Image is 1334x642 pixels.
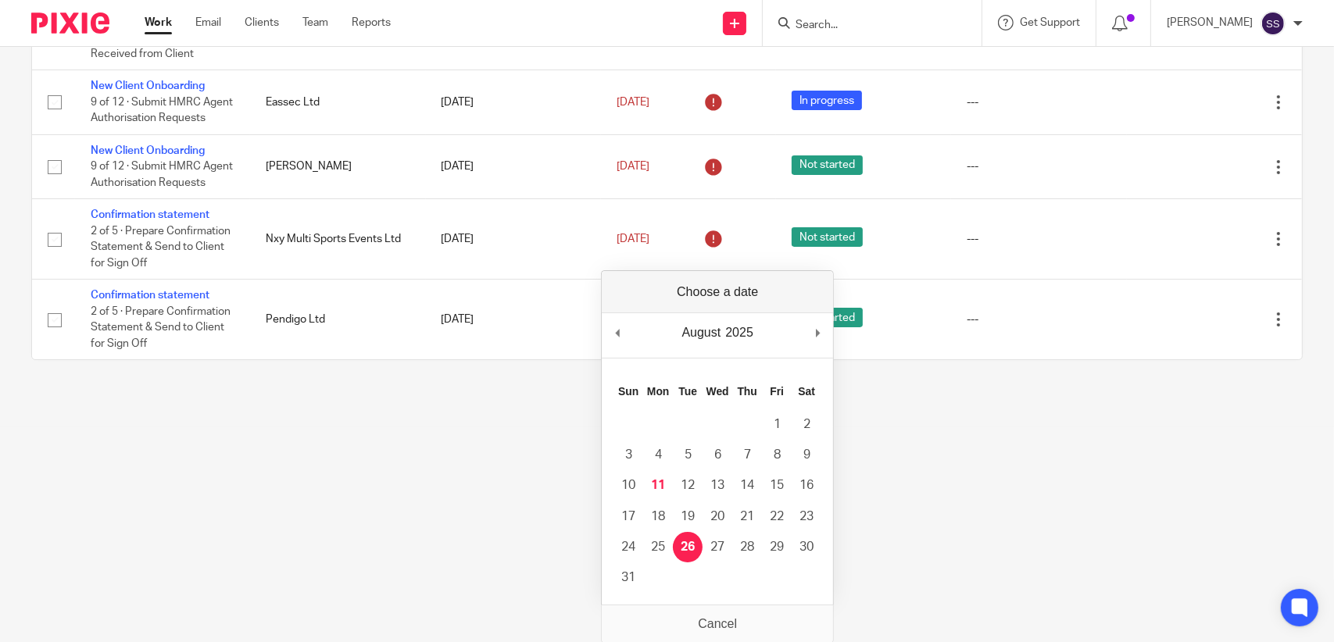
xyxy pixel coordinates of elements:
[810,321,825,344] button: Next Month
[1167,15,1253,30] p: [PERSON_NAME]
[794,19,935,33] input: Search
[352,15,391,30] a: Reports
[426,70,601,134] td: [DATE]
[91,209,209,220] a: Confirmation statement
[732,440,762,470] button: 7
[618,385,638,398] abbr: Sunday
[680,321,724,344] div: August
[967,231,1110,247] div: ---
[732,532,762,562] button: 28
[673,470,703,501] button: 12
[250,280,425,360] td: Pendigo Ltd
[245,15,279,30] a: Clients
[703,470,732,501] button: 13
[762,532,792,562] button: 29
[643,532,673,562] button: 25
[647,385,669,398] abbr: Monday
[678,385,697,398] abbr: Tuesday
[703,532,732,562] button: 27
[250,199,425,280] td: Nxy Multi Sports Events Ltd
[770,385,784,398] abbr: Friday
[643,501,673,532] button: 18
[426,280,601,360] td: [DATE]
[195,15,221,30] a: Email
[426,134,601,198] td: [DATE]
[302,15,328,30] a: Team
[762,470,792,501] button: 15
[798,385,815,398] abbr: Saturday
[967,159,1110,174] div: ---
[91,80,205,91] a: New Client Onboarding
[613,532,643,562] button: 24
[967,95,1110,110] div: ---
[613,440,643,470] button: 3
[792,155,863,175] span: Not started
[762,409,792,440] button: 1
[762,440,792,470] button: 8
[723,321,756,344] div: 2025
[673,501,703,532] button: 19
[91,226,231,269] span: 2 of 5 · Prepare Confirmation Statement & Send to Client for Sign Off
[426,199,601,280] td: [DATE]
[613,562,643,593] button: 31
[617,161,649,172] span: [DATE]
[673,532,703,562] button: 26
[703,440,732,470] button: 6
[250,70,425,134] td: Eassec Ltd
[617,234,649,244] span: [DATE]
[732,470,762,501] button: 14
[706,385,729,398] abbr: Wednesday
[31,12,109,34] img: Pixie
[613,501,643,532] button: 17
[610,321,625,344] button: Previous Month
[613,470,643,501] button: 10
[792,227,863,247] span: Not started
[732,501,762,532] button: 21
[703,501,732,532] button: 20
[673,440,703,470] button: 5
[738,385,757,398] abbr: Thursday
[792,409,821,440] button: 2
[792,91,862,110] span: In progress
[91,306,231,349] span: 2 of 5 · Prepare Confirmation Statement & Send to Client for Sign Off
[1020,17,1080,28] span: Get Support
[967,312,1110,327] div: ---
[792,501,821,532] button: 23
[250,134,425,198] td: [PERSON_NAME]
[792,532,821,562] button: 30
[643,470,673,501] button: 11
[91,145,205,156] a: New Client Onboarding
[643,440,673,470] button: 4
[91,97,233,124] span: 9 of 12 · Submit HMRC Agent Authorisation Requests
[145,15,172,30] a: Work
[1261,11,1286,36] img: svg%3E
[617,97,649,108] span: [DATE]
[792,440,821,470] button: 9
[762,501,792,532] button: 22
[91,290,209,301] a: Confirmation statement
[91,161,233,188] span: 9 of 12 · Submit HMRC Agent Authorisation Requests
[792,470,821,501] button: 16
